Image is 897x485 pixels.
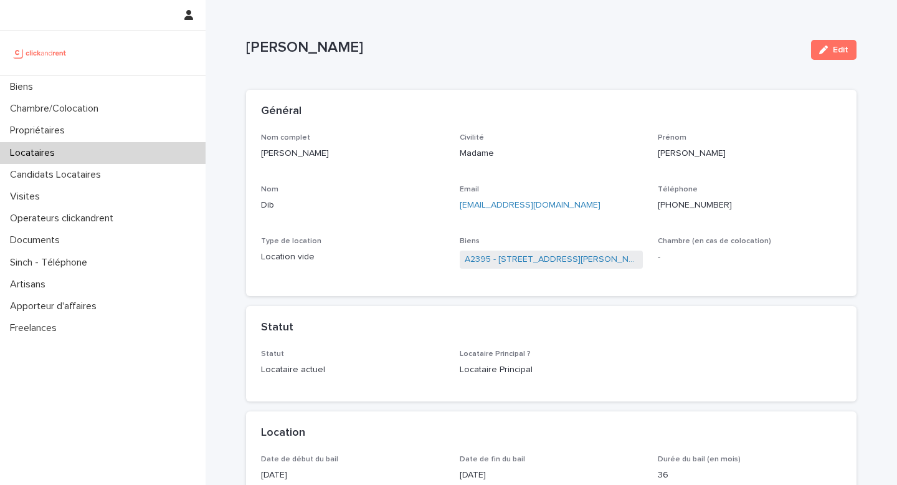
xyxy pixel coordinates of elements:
p: Propriétaires [5,125,75,137]
p: Madame [460,147,643,160]
span: Téléphone [658,186,698,193]
h2: Location [261,426,305,440]
p: Dib [261,199,445,212]
p: [DATE] [261,469,445,482]
ringoverc2c-number-84e06f14122c: [PHONE_NUMBER] [658,201,732,209]
span: Civilité [460,134,484,142]
p: 36 [658,469,842,482]
h2: Statut [261,321,293,335]
span: Durée du bail (en mois) [658,456,741,463]
span: Nom complet [261,134,310,142]
span: Biens [460,238,480,245]
p: - [658,251,842,264]
p: Artisans [5,279,55,291]
p: Location vide [261,251,445,264]
p: Candidats Locataires [5,169,111,181]
p: Chambre/Colocation [5,103,108,115]
p: [PERSON_NAME] [658,147,842,160]
a: [EMAIL_ADDRESS][DOMAIN_NAME] [460,201,600,209]
a: A2395 - [STREET_ADDRESS][PERSON_NAME] [465,253,638,266]
span: Nom [261,186,278,193]
p: Operateurs clickandrent [5,213,123,224]
p: Visites [5,191,50,203]
p: Locataire Principal [460,363,643,377]
span: Prénom [658,134,686,142]
span: Locataire Principal ? [460,350,531,358]
span: Email [460,186,479,193]
p: Locataires [5,147,65,159]
h2: Général [261,105,301,118]
span: Date de fin du bail [460,456,525,463]
img: UCB0brd3T0yccxBKYDjQ [10,41,70,65]
p: Freelances [5,322,67,334]
p: [PERSON_NAME] [261,147,445,160]
p: Apporteur d'affaires [5,300,107,312]
span: Chambre (en cas de colocation) [658,238,771,245]
button: Edit [811,40,857,60]
p: Documents [5,234,70,246]
ringoverc2c-84e06f14122c: Call with Ringover [658,201,732,209]
span: Statut [261,350,284,358]
span: Type de location [261,238,321,245]
p: Sinch - Téléphone [5,257,97,269]
p: [DATE] [460,469,643,482]
span: Date de début du bail [261,456,338,463]
p: Biens [5,81,43,93]
p: [PERSON_NAME] [246,39,801,57]
p: Locataire actuel [261,363,445,377]
span: Edit [833,46,848,54]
